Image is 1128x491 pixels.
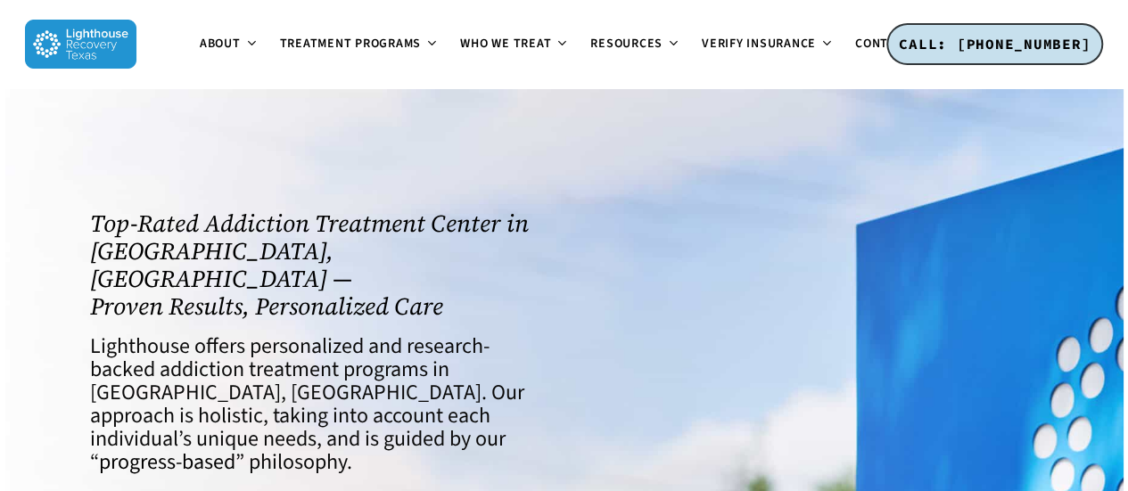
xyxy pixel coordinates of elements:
span: Contact [855,35,910,53]
a: Treatment Programs [269,37,450,52]
span: Resources [590,35,663,53]
span: Verify Insurance [702,35,816,53]
a: About [189,37,269,52]
span: About [200,35,241,53]
a: progress-based [99,446,235,478]
a: CALL: [PHONE_NUMBER] [886,23,1103,66]
span: Treatment Programs [280,35,422,53]
a: Who We Treat [449,37,580,52]
a: Verify Insurance [691,37,844,52]
h1: Top-Rated Addiction Treatment Center in [GEOGRAPHIC_DATA], [GEOGRAPHIC_DATA] — Proven Results, Pe... [90,210,545,320]
span: CALL: [PHONE_NUMBER] [899,35,1091,53]
img: Lighthouse Recovery Texas [25,20,136,69]
h4: Lighthouse offers personalized and research-backed addiction treatment programs in [GEOGRAPHIC_DA... [90,335,545,474]
a: Resources [580,37,691,52]
span: Who We Treat [460,35,551,53]
a: Contact [844,37,939,52]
